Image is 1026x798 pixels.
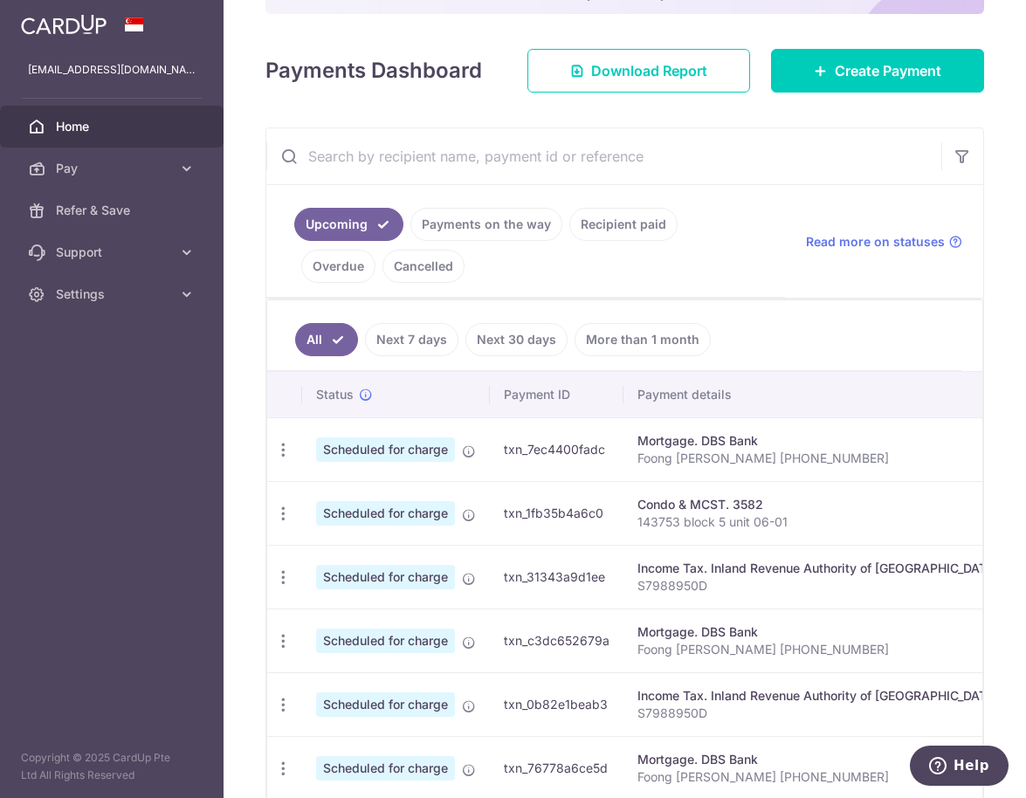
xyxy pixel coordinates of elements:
[835,60,941,81] span: Create Payment
[382,250,465,283] a: Cancelled
[527,49,750,93] a: Download Report
[294,208,403,241] a: Upcoming
[316,501,455,526] span: Scheduled for charge
[316,386,354,403] span: Status
[637,768,999,786] p: Foong [PERSON_NAME] [PHONE_NUMBER]
[28,61,196,79] p: [EMAIL_ADDRESS][DOMAIN_NAME]
[56,160,171,177] span: Pay
[56,118,171,135] span: Home
[56,285,171,303] span: Settings
[490,417,623,481] td: txn_7ec4400fadc
[637,577,999,595] p: S7988950D
[316,756,455,781] span: Scheduled for charge
[806,233,945,251] span: Read more on statuses
[637,450,999,467] p: Foong [PERSON_NAME] [PHONE_NUMBER]
[637,560,999,577] div: Income Tax. Inland Revenue Authority of [GEOGRAPHIC_DATA]
[575,323,711,356] a: More than 1 month
[623,372,1013,417] th: Payment details
[21,14,107,35] img: CardUp
[637,641,999,658] p: Foong [PERSON_NAME] [PHONE_NUMBER]
[771,49,984,93] a: Create Payment
[637,751,999,768] div: Mortgage. DBS Bank
[56,244,171,261] span: Support
[637,513,999,531] p: 143753 block 5 unit 06-01
[316,565,455,589] span: Scheduled for charge
[637,432,999,450] div: Mortgage. DBS Bank
[266,128,941,184] input: Search by recipient name, payment id or reference
[301,250,375,283] a: Overdue
[490,545,623,609] td: txn_31343a9d1ee
[637,705,999,722] p: S7988950D
[490,609,623,672] td: txn_c3dc652679a
[295,323,358,356] a: All
[637,496,999,513] div: Condo & MCST. 3582
[910,746,1009,789] iframe: Opens a widget where you can find more information
[56,202,171,219] span: Refer & Save
[410,208,562,241] a: Payments on the way
[806,233,962,251] a: Read more on statuses
[637,687,999,705] div: Income Tax. Inland Revenue Authority of [GEOGRAPHIC_DATA]
[365,323,458,356] a: Next 7 days
[490,372,623,417] th: Payment ID
[490,481,623,545] td: txn_1fb35b4a6c0
[316,437,455,462] span: Scheduled for charge
[316,692,455,717] span: Scheduled for charge
[637,623,999,641] div: Mortgage. DBS Bank
[465,323,568,356] a: Next 30 days
[265,55,482,86] h4: Payments Dashboard
[569,208,678,241] a: Recipient paid
[316,629,455,653] span: Scheduled for charge
[490,672,623,736] td: txn_0b82e1beab3
[591,60,707,81] span: Download Report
